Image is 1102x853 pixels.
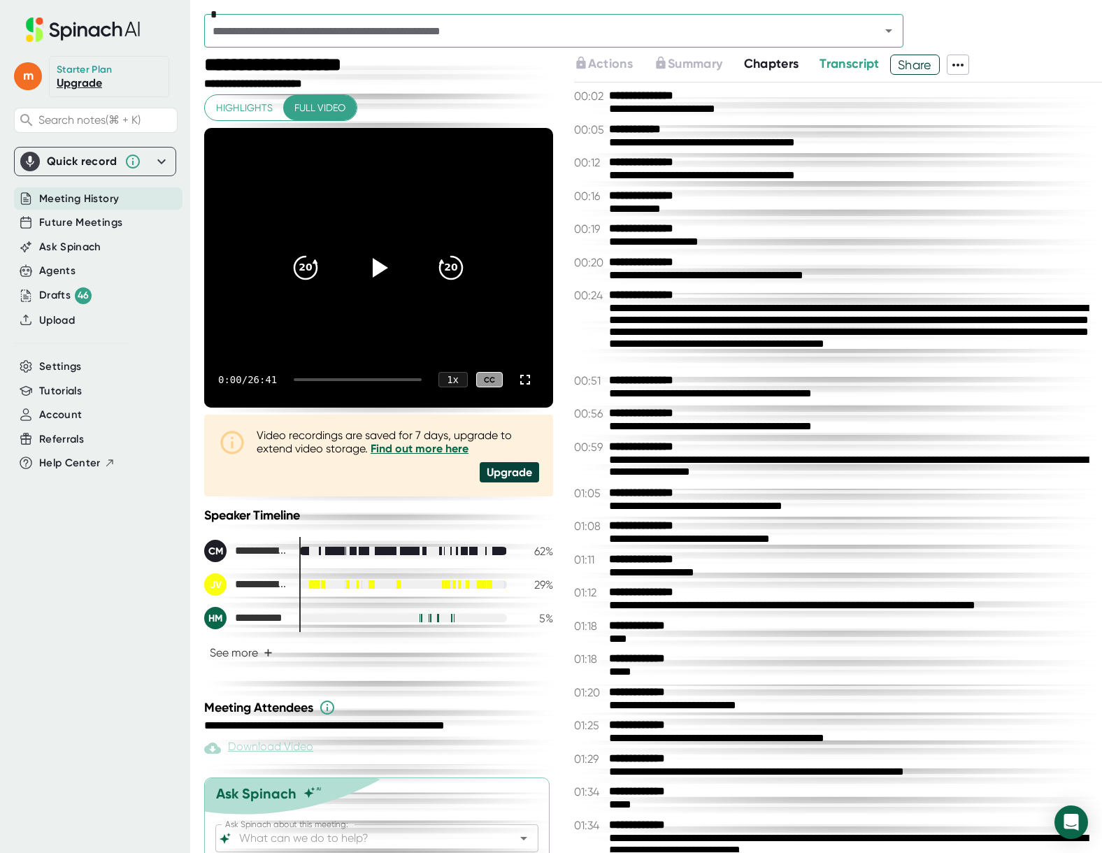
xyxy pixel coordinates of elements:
[744,55,799,73] button: Chapters
[57,76,102,89] a: Upgrade
[39,287,92,304] button: Drafts 46
[574,189,606,203] span: 00:16
[891,52,939,77] span: Share
[574,553,606,566] span: 01:11
[204,573,227,596] div: JV
[216,99,273,117] span: Highlights
[39,313,75,329] button: Upload
[574,256,606,269] span: 00:20
[574,785,606,798] span: 01:34
[204,607,227,629] div: HM
[574,123,606,136] span: 00:05
[283,95,357,121] button: Full video
[438,372,468,387] div: 1 x
[47,155,117,169] div: Quick record
[879,21,899,41] button: Open
[57,64,113,76] div: Starter Plan
[204,573,288,596] div: Joanne Valdez
[574,519,606,533] span: 01:08
[236,829,493,848] input: What can we do to help?
[514,829,534,848] button: Open
[371,442,468,455] a: Find out more here
[218,374,277,385] div: 0:00 / 26:41
[14,62,42,90] span: m
[39,383,82,399] button: Tutorials
[480,462,539,482] div: Upgrade
[574,374,606,387] span: 00:51
[39,191,119,207] button: Meeting History
[574,407,606,420] span: 00:56
[257,429,539,455] div: Video recordings are saved for 7 days, upgrade to extend video storage.
[294,99,345,117] span: Full video
[574,156,606,169] span: 00:12
[39,455,101,471] span: Help Center
[518,545,553,558] div: 62 %
[574,89,606,103] span: 00:02
[39,215,122,231] button: Future Meetings
[39,407,82,423] button: Account
[588,56,633,71] span: Actions
[264,647,273,659] span: +
[574,819,606,832] span: 01:34
[574,586,606,599] span: 01:12
[574,752,606,766] span: 01:29
[39,431,84,447] button: Referrals
[204,740,313,757] div: Paid feature
[205,95,284,121] button: Highlights
[39,263,76,279] button: Agents
[518,612,553,625] div: 5 %
[654,55,722,73] button: Summary
[20,148,170,175] div: Quick record
[75,287,92,304] div: 46
[39,359,82,375] button: Settings
[890,55,940,75] button: Share
[39,455,115,471] button: Help Center
[39,239,101,255] button: Ask Spinach
[574,55,633,73] button: Actions
[820,55,880,73] button: Transcript
[1054,805,1088,839] div: Open Intercom Messenger
[574,487,606,500] span: 01:05
[574,289,606,302] span: 00:24
[574,686,606,699] span: 01:20
[668,56,722,71] span: Summary
[574,619,606,633] span: 01:18
[574,719,606,732] span: 01:25
[518,578,553,592] div: 29 %
[574,55,654,75] div: Upgrade to access
[204,699,557,716] div: Meeting Attendees
[216,785,296,802] div: Ask Spinach
[204,508,553,523] div: Speaker Timeline
[204,540,227,562] div: CM
[38,113,141,127] span: Search notes (⌘ + K)
[204,540,288,562] div: Crystal Mullins
[39,287,92,304] div: Drafts
[574,652,606,666] span: 01:18
[744,56,799,71] span: Chapters
[820,56,880,71] span: Transcript
[476,372,503,388] div: CC
[574,440,606,454] span: 00:59
[204,607,288,629] div: Holly Mejia
[574,222,606,236] span: 00:19
[204,640,278,665] button: See more+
